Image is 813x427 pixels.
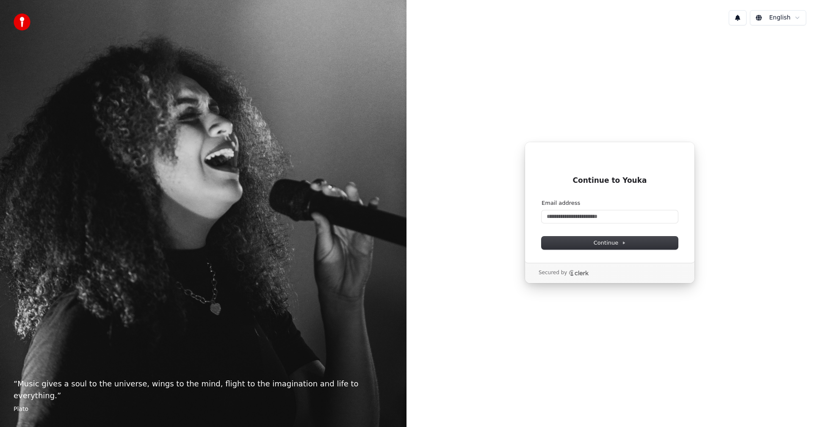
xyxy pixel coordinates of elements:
button: Continue [542,237,678,249]
p: “ Music gives a soul to the universe, wings to the mind, flight to the imagination and life to ev... [14,378,393,402]
span: Continue [594,239,626,247]
h1: Continue to Youka [542,176,678,186]
label: Email address [542,199,580,207]
p: Secured by [539,270,567,276]
footer: Plato [14,405,393,413]
img: youka [14,14,30,30]
a: Clerk logo [569,270,589,276]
